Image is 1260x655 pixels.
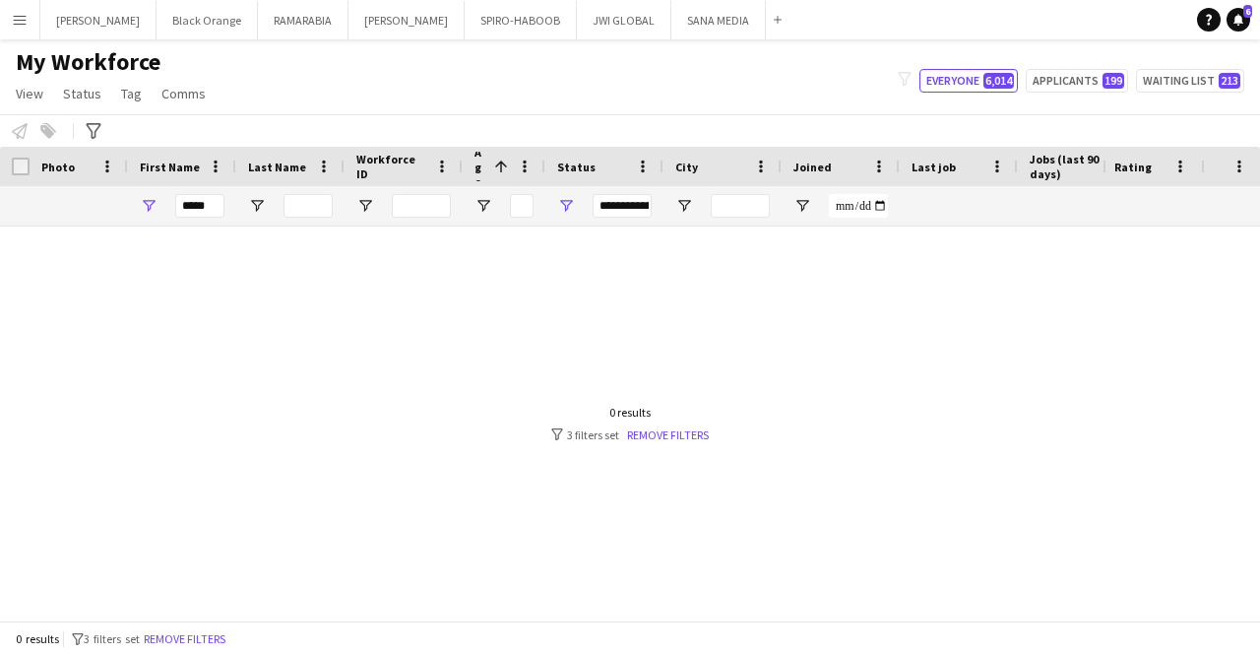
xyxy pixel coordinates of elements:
[63,85,101,102] span: Status
[121,85,142,102] span: Tag
[161,85,206,102] span: Comms
[258,1,348,39] button: RAMARABIA
[675,160,698,174] span: City
[671,1,766,39] button: SANA MEDIA
[1030,152,1110,181] span: Jobs (last 90 days)
[82,119,105,143] app-action-btn: Advanced filters
[157,1,258,39] button: Black Orange
[1026,69,1128,93] button: Applicants199
[175,194,224,218] input: First Name Filter Input
[577,1,671,39] button: JWI GLOBAL
[557,160,596,174] span: Status
[912,160,956,174] span: Last job
[627,427,709,442] a: Remove filters
[392,194,451,218] input: Workforce ID Filter Input
[551,405,709,420] div: 0 results
[1102,73,1124,89] span: 199
[1243,5,1252,18] span: 6
[40,1,157,39] button: [PERSON_NAME]
[356,197,374,215] button: Open Filter Menu
[140,160,200,174] span: First Name
[829,194,888,218] input: Joined Filter Input
[793,197,811,215] button: Open Filter Menu
[348,1,465,39] button: [PERSON_NAME]
[465,1,577,39] button: SPIRO-HABOOB
[140,628,229,650] button: Remove filters
[140,197,157,215] button: Open Filter Menu
[474,145,486,189] span: Age
[1219,73,1240,89] span: 213
[551,427,709,442] div: 3 filters set
[356,152,427,181] span: Workforce ID
[55,81,109,106] a: Status
[675,197,693,215] button: Open Filter Menu
[16,47,160,77] span: My Workforce
[919,69,1018,93] button: Everyone6,014
[1114,160,1152,174] span: Rating
[113,81,150,106] a: Tag
[711,194,770,218] input: City Filter Input
[41,160,75,174] span: Photo
[16,85,43,102] span: View
[510,194,534,218] input: Age Filter Input
[12,158,30,175] input: Column with Header Selection
[557,197,575,215] button: Open Filter Menu
[84,631,140,646] span: 3 filters set
[983,73,1014,89] span: 6,014
[283,194,333,218] input: Last Name Filter Input
[1227,8,1250,32] a: 6
[474,197,492,215] button: Open Filter Menu
[8,81,51,106] a: View
[154,81,214,106] a: Comms
[1136,69,1244,93] button: Waiting list213
[793,160,832,174] span: Joined
[248,160,306,174] span: Last Name
[248,197,266,215] button: Open Filter Menu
